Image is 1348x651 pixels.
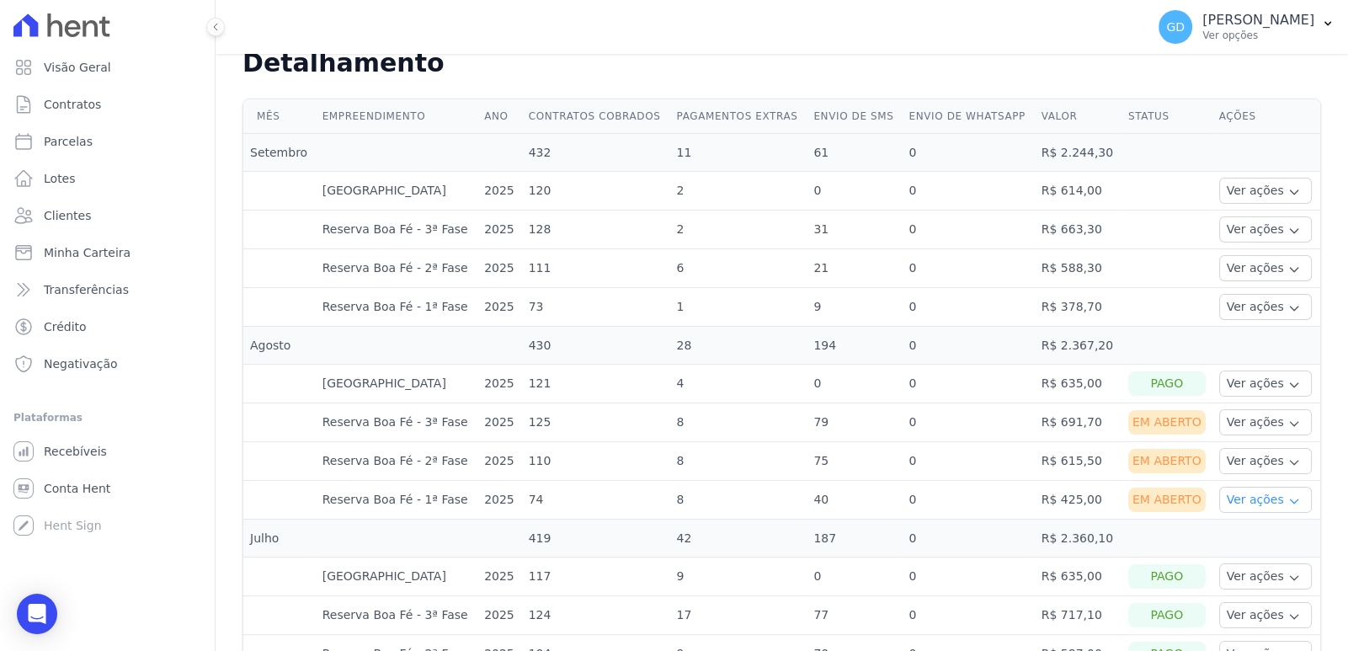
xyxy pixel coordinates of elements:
[7,273,208,307] a: Transferências
[807,596,902,635] td: 77
[1202,29,1314,42] p: Ver opções
[1035,558,1122,596] td: R$ 635,00
[7,435,208,468] a: Recebíveis
[807,211,902,249] td: 31
[316,172,477,211] td: [GEOGRAPHIC_DATA]
[670,134,807,172] td: 11
[1202,12,1314,29] p: [PERSON_NAME]
[1219,294,1312,320] button: Ver ações
[1035,442,1122,481] td: R$ 615,50
[44,96,101,113] span: Contratos
[7,88,208,121] a: Contratos
[477,249,522,288] td: 2025
[477,403,522,442] td: 2025
[670,327,807,365] td: 28
[670,99,807,134] th: Pagamentos extras
[807,442,902,481] td: 75
[807,249,902,288] td: 21
[477,99,522,134] th: Ano
[807,327,902,365] td: 194
[807,172,902,211] td: 0
[44,244,131,261] span: Minha Carteira
[44,318,87,335] span: Crédito
[902,442,1034,481] td: 0
[670,481,807,520] td: 8
[1219,371,1312,397] button: Ver ações
[7,472,208,505] a: Conta Hent
[1219,487,1312,513] button: Ver ações
[902,134,1034,172] td: 0
[477,288,522,327] td: 2025
[7,199,208,232] a: Clientes
[670,520,807,558] td: 42
[1128,564,1206,589] div: Pago
[807,99,902,134] th: Envio de SMS
[17,594,57,634] div: Open Intercom Messenger
[522,288,670,327] td: 73
[1128,488,1206,512] div: Em Aberto
[1219,448,1312,474] button: Ver ações
[243,99,316,134] th: Mês
[807,403,902,442] td: 79
[522,172,670,211] td: 120
[670,442,807,481] td: 8
[7,236,208,269] a: Minha Carteira
[1128,603,1206,627] div: Pago
[670,365,807,403] td: 4
[522,365,670,403] td: 121
[522,481,670,520] td: 74
[902,172,1034,211] td: 0
[670,403,807,442] td: 8
[477,596,522,635] td: 2025
[1219,178,1312,204] button: Ver ações
[670,288,807,327] td: 1
[316,596,477,635] td: Reserva Boa Fé - 3ª Fase
[243,520,316,558] td: Julho
[902,288,1034,327] td: 0
[522,99,670,134] th: Contratos cobrados
[44,480,110,497] span: Conta Hent
[7,162,208,195] a: Lotes
[1122,99,1212,134] th: Status
[44,59,111,76] span: Visão Geral
[522,327,670,365] td: 430
[44,133,93,150] span: Parcelas
[807,365,902,403] td: 0
[7,125,208,158] a: Parcelas
[1035,327,1122,365] td: R$ 2.367,20
[7,347,208,381] a: Negativação
[902,365,1034,403] td: 0
[1219,602,1312,628] button: Ver ações
[902,596,1034,635] td: 0
[44,207,91,224] span: Clientes
[1035,481,1122,520] td: R$ 425,00
[1035,520,1122,558] td: R$ 2.360,10
[522,520,670,558] td: 419
[522,134,670,172] td: 432
[807,134,902,172] td: 61
[522,596,670,635] td: 124
[1035,288,1122,327] td: R$ 378,70
[670,172,807,211] td: 2
[522,211,670,249] td: 128
[1219,255,1312,281] button: Ver ações
[1035,99,1122,134] th: Valor
[477,481,522,520] td: 2025
[7,51,208,84] a: Visão Geral
[522,403,670,442] td: 125
[477,172,522,211] td: 2025
[902,558,1034,596] td: 0
[670,249,807,288] td: 6
[1219,216,1312,243] button: Ver ações
[902,99,1034,134] th: Envio de Whatsapp
[902,403,1034,442] td: 0
[316,403,477,442] td: Reserva Boa Fé - 3ª Fase
[44,170,76,187] span: Lotes
[1035,403,1122,442] td: R$ 691,70
[1219,409,1312,435] button: Ver ações
[44,443,107,460] span: Recebíveis
[807,558,902,596] td: 0
[7,310,208,344] a: Crédito
[316,481,477,520] td: Reserva Boa Fé - 1ª Fase
[670,596,807,635] td: 17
